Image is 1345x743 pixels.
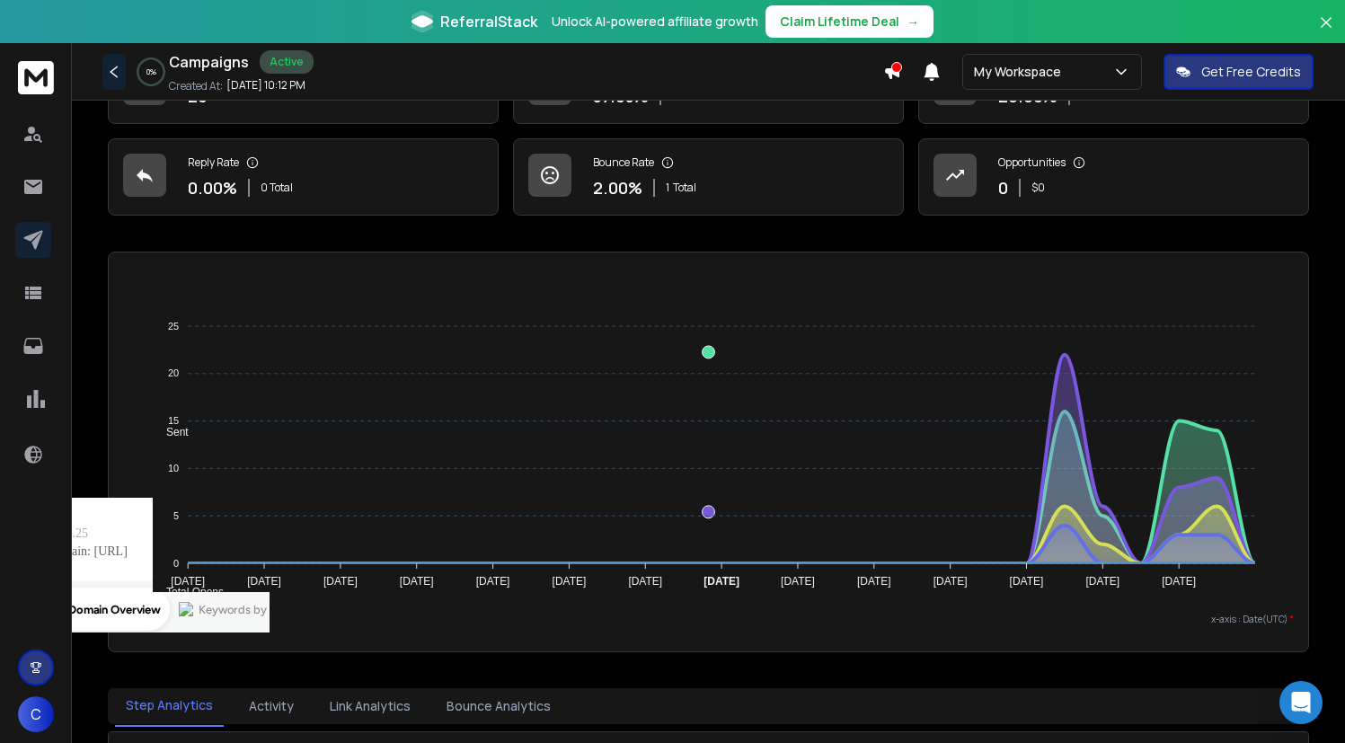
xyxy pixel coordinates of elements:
p: 0 Total [261,181,293,195]
p: My Workspace [974,63,1068,81]
p: x-axis : Date(UTC) [123,613,1294,626]
button: Close banner [1314,11,1338,54]
p: 0.00 % [188,175,237,200]
tspan: 0 [173,558,179,569]
span: Total [673,181,696,195]
tspan: 20 [168,368,179,379]
p: 0 [998,175,1008,200]
a: Reply Rate0.00%0 Total [108,138,499,216]
img: website_grey.svg [29,47,43,61]
tspan: [DATE] [703,575,739,588]
tspan: [DATE] [1010,575,1044,588]
p: 2.00 % [593,175,642,200]
tspan: [DATE] [628,575,662,588]
div: Active [260,50,314,74]
tspan: 5 [173,510,179,521]
span: → [907,13,919,31]
button: C [18,696,54,732]
tspan: [DATE] [476,575,510,588]
tspan: [DATE] [171,575,205,588]
img: tab_keywords_by_traffic_grey.svg [179,104,193,119]
div: v 4.0.25 [50,29,88,43]
span: Sent [153,426,189,438]
p: [DATE] 10:12 PM [226,78,305,93]
p: Get Free Credits [1201,63,1301,81]
tspan: 15 [168,415,179,426]
div: Keywords by Traffic [199,106,303,118]
h1: Campaigns [169,51,249,73]
tspan: 25 [168,321,179,332]
tspan: [DATE] [323,575,358,588]
div: Open Intercom Messenger [1279,681,1323,724]
img: tab_domain_overview_orange.svg [49,104,63,119]
tspan: [DATE] [400,575,434,588]
div: Domain: [URL] [47,47,128,61]
tspan: 10 [168,463,179,473]
span: 1 [666,181,669,195]
button: Step Analytics [115,686,224,727]
a: Opportunities0$0 [918,138,1309,216]
img: logo_orange.svg [29,29,43,43]
p: Unlock AI-powered affiliate growth [552,13,758,31]
tspan: [DATE] [934,575,968,588]
p: Created At: [169,79,223,93]
tspan: [DATE] [857,575,891,588]
div: Domain Overview [68,106,161,118]
p: Opportunities [998,155,1066,170]
tspan: [DATE] [781,575,815,588]
p: $ 0 [1031,181,1045,195]
tspan: [DATE] [552,575,586,588]
span: Total Opens [153,586,224,598]
button: Link Analytics [319,686,421,726]
button: Claim Lifetime Deal→ [765,5,934,38]
button: Bounce Analytics [436,686,562,726]
p: 0 % [146,66,156,77]
p: Reply Rate [188,155,239,170]
button: Get Free Credits [1164,54,1314,90]
tspan: [DATE] [1163,575,1197,588]
span: ReferralStack [440,11,537,32]
tspan: [DATE] [247,575,281,588]
a: Bounce Rate2.00%1Total [513,138,904,216]
tspan: [DATE] [1086,575,1120,588]
button: Activity [238,686,305,726]
p: Bounce Rate [593,155,654,170]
